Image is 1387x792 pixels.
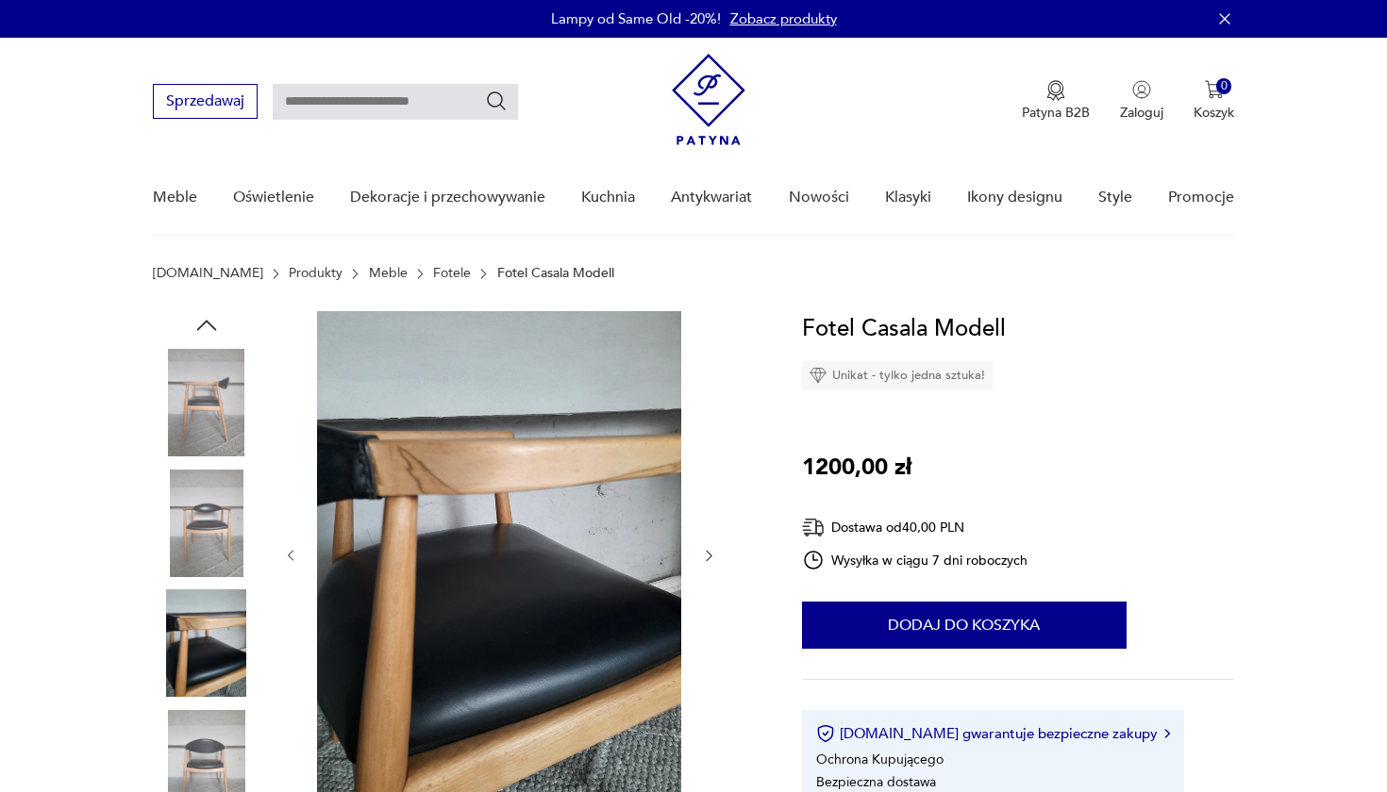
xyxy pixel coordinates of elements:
a: Zobacz produkty [730,9,837,28]
a: Promocje [1168,161,1234,234]
img: Ikona strzałki w prawo [1164,729,1170,738]
button: Szukaj [485,90,508,112]
a: Nowości [789,161,849,234]
li: Bezpieczna dostawa [816,773,936,791]
p: Fotel Casala Modell [497,266,614,281]
a: Oświetlenie [233,161,314,234]
button: [DOMAIN_NAME] gwarantuje bezpieczne zakupy [816,724,1170,743]
p: Lampy od Same Old -20%! [551,9,721,28]
button: Dodaj do koszyka [802,602,1127,649]
button: Sprzedawaj [153,84,258,119]
a: Ikony designu [967,161,1062,234]
p: 1200,00 zł [802,450,911,486]
a: [DOMAIN_NAME] [153,266,263,281]
a: Antykwariat [671,161,752,234]
img: Zdjęcie produktu Fotel Casala Modell [153,589,260,697]
a: Dekoracje i przechowywanie [350,161,545,234]
img: Ikona certyfikatu [816,724,835,743]
h1: Fotel Casala Modell [802,311,1006,347]
a: Ikona medaluPatyna B2B [1022,80,1090,122]
img: Ikona diamentu [810,367,827,384]
img: Patyna - sklep z meblami i dekoracjami vintage [672,54,745,145]
a: Kuchnia [581,161,635,234]
div: Dostawa od 40,00 PLN [802,516,1028,539]
div: 0 [1216,78,1232,94]
a: Meble [369,266,408,281]
p: Zaloguj [1120,104,1163,122]
li: Ochrona Kupującego [816,751,944,768]
div: Unikat - tylko jedna sztuka! [802,361,993,389]
a: Sprzedawaj [153,96,258,109]
a: Style [1098,161,1132,234]
a: Produkty [289,266,343,281]
a: Meble [153,161,197,234]
p: Koszyk [1194,104,1234,122]
img: Zdjęcie produktu Fotel Casala Modell [153,470,260,577]
img: Zdjęcie produktu Fotel Casala Modell [153,349,260,456]
img: Ikona medalu [1046,80,1065,101]
button: Patyna B2B [1022,80,1090,122]
button: 0Koszyk [1194,80,1234,122]
a: Fotele [433,266,471,281]
img: Ikona koszyka [1205,80,1224,99]
img: Ikonka użytkownika [1132,80,1151,99]
div: Wysyłka w ciągu 7 dni roboczych [802,549,1028,571]
a: Klasyki [885,161,931,234]
button: Zaloguj [1120,80,1163,122]
p: Patyna B2B [1022,104,1090,122]
img: Ikona dostawy [802,516,825,539]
